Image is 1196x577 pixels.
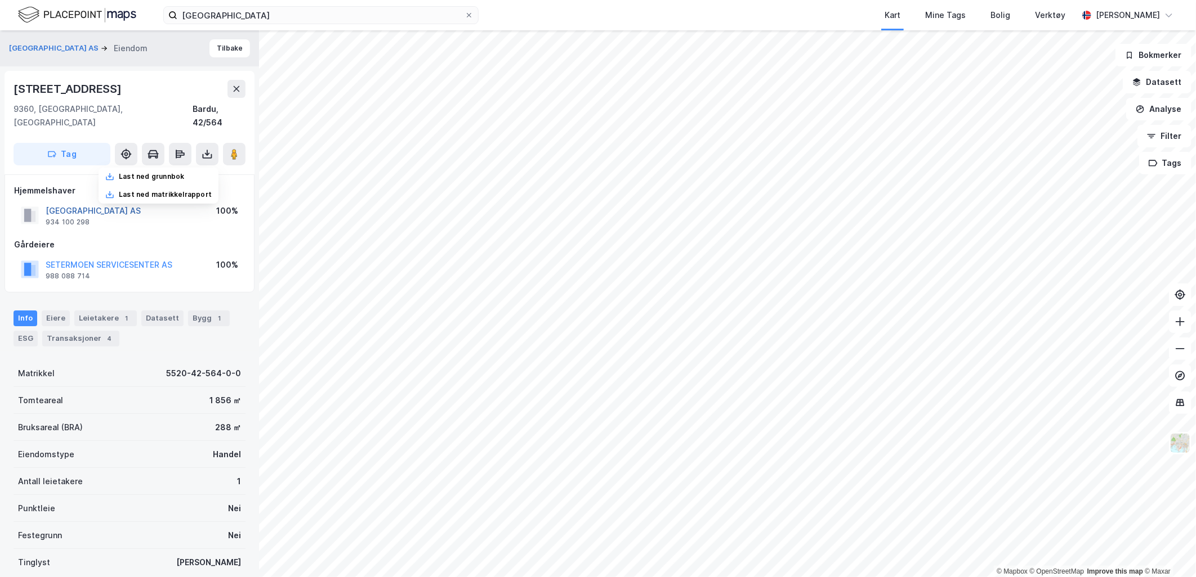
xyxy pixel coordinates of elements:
[1087,567,1143,575] a: Improve this map
[14,310,37,326] div: Info
[1123,71,1191,93] button: Datasett
[42,331,119,346] div: Transaksjoner
[9,43,101,54] button: [GEOGRAPHIC_DATA] AS
[216,258,238,272] div: 100%
[228,529,241,542] div: Nei
[18,529,62,542] div: Festegrunn
[14,102,193,129] div: 9360, [GEOGRAPHIC_DATA], [GEOGRAPHIC_DATA]
[1170,432,1191,454] img: Z
[18,556,50,569] div: Tinglyst
[209,39,250,57] button: Tilbake
[925,8,966,22] div: Mine Tags
[1139,152,1191,174] button: Tags
[18,367,55,380] div: Matrikkel
[213,448,241,461] div: Handel
[216,204,238,218] div: 100%
[121,313,132,324] div: 1
[176,556,241,569] div: [PERSON_NAME]
[193,102,246,129] div: Bardu, 42/564
[141,310,184,326] div: Datasett
[1137,125,1191,147] button: Filter
[18,421,83,434] div: Bruksareal (BRA)
[104,333,115,344] div: 4
[1035,8,1065,22] div: Verktøy
[18,475,83,488] div: Antall leietakere
[166,367,241,380] div: 5520-42-564-0-0
[18,5,136,25] img: logo.f888ab2527a4732fd821a326f86c7f29.svg
[997,567,1028,575] a: Mapbox
[990,8,1010,22] div: Bolig
[14,143,110,165] button: Tag
[209,394,241,407] div: 1 856 ㎡
[885,8,900,22] div: Kart
[177,7,465,24] input: Søk på adresse, matrikkel, gårdeiere, leietakere eller personer
[14,331,38,346] div: ESG
[214,313,225,324] div: 1
[215,421,241,434] div: 288 ㎡
[1030,567,1085,575] a: OpenStreetMap
[119,172,184,181] div: Last ned grunnbok
[18,502,55,515] div: Punktleie
[74,310,137,326] div: Leietakere
[18,448,74,461] div: Eiendomstype
[14,80,124,98] div: [STREET_ADDRESS]
[42,310,70,326] div: Eiere
[237,475,241,488] div: 1
[46,272,90,281] div: 988 088 714
[1140,523,1196,577] iframe: Chat Widget
[46,218,90,227] div: 934 100 298
[1126,98,1191,120] button: Analyse
[188,310,230,326] div: Bygg
[14,238,245,251] div: Gårdeiere
[14,184,245,197] div: Hjemmelshaver
[1115,44,1191,66] button: Bokmerker
[228,502,241,515] div: Nei
[114,42,148,55] div: Eiendom
[18,394,63,407] div: Tomteareal
[119,190,212,199] div: Last ned matrikkelrapport
[1096,8,1160,22] div: [PERSON_NAME]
